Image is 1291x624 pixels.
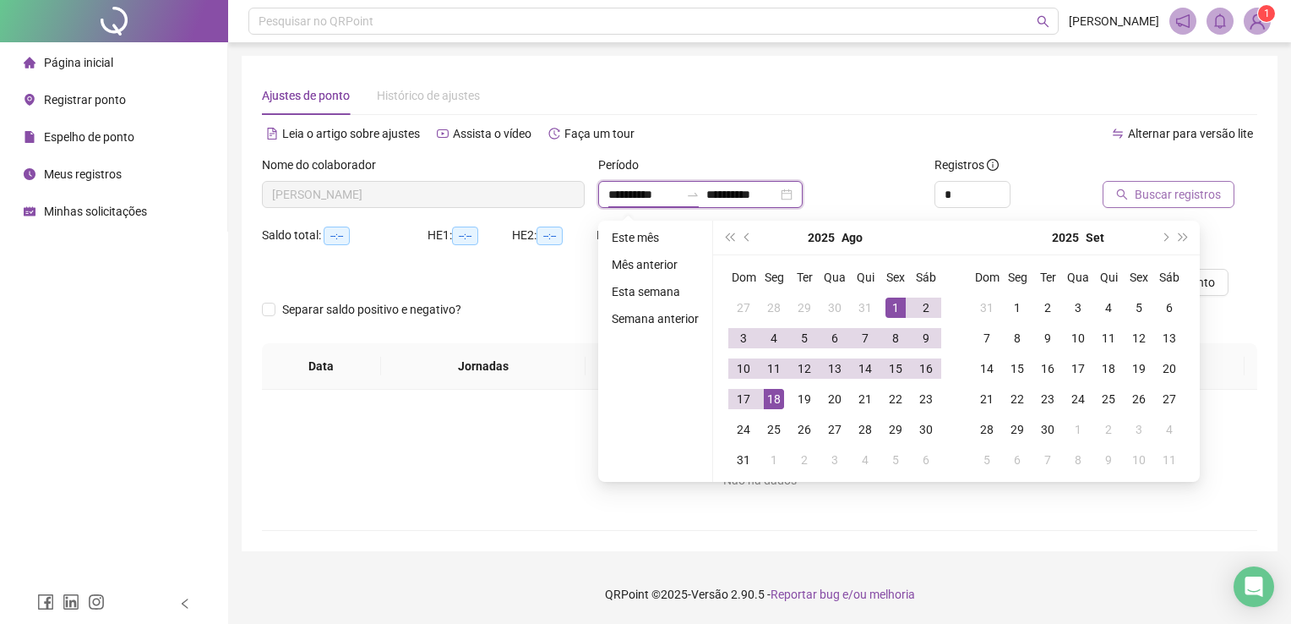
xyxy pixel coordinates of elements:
td: 2025-09-27 [1154,384,1185,414]
td: 2025-08-29 [880,414,911,445]
td: 2025-07-31 [850,293,880,323]
div: 11 [1159,450,1179,470]
button: year panel [808,221,835,255]
td: 2025-08-08 [880,323,911,353]
span: home [24,57,35,68]
span: Separar saldo positivo e negativo? [275,300,468,319]
div: 2 [916,298,936,318]
td: 2025-08-04 [759,323,789,353]
th: Seg [1002,262,1032,293]
div: 25 [1098,389,1119,409]
div: 30 [916,419,936,440]
div: 7 [977,328,997,348]
th: Sex [1124,262,1154,293]
div: HE 3: [596,226,681,245]
div: 19 [794,389,814,409]
td: 2025-09-01 [759,445,789,475]
td: 2025-08-09 [911,323,941,353]
span: Página inicial [44,56,113,69]
td: 2025-08-28 [850,414,880,445]
th: Qua [820,262,850,293]
div: 19 [1129,359,1149,379]
div: 4 [1098,298,1119,318]
td: 2025-10-07 [1032,445,1063,475]
td: 2025-09-18 [1093,353,1124,384]
div: 30 [1038,419,1058,440]
span: swap-right [686,188,700,201]
td: 2025-08-25 [759,414,789,445]
td: 2025-08-13 [820,353,850,384]
span: notification [1175,14,1190,29]
th: Dom [972,262,1002,293]
sup: Atualize o seu contato no menu Meus Dados [1258,5,1275,22]
td: 2025-09-10 [1063,323,1093,353]
td: 2025-09-21 [972,384,1002,414]
td: 2025-07-30 [820,293,850,323]
span: swap [1112,128,1124,140]
footer: QRPoint © 2025 - 2.90.5 - [228,565,1291,624]
td: 2025-09-22 [1002,384,1032,414]
div: 6 [916,450,936,470]
div: 11 [1098,328,1119,348]
div: 8 [885,328,906,348]
td: 2025-08-21 [850,384,880,414]
span: search [1037,15,1049,28]
th: Sáb [1154,262,1185,293]
button: year panel [1052,221,1079,255]
span: Histórico de ajustes [377,89,480,102]
div: 14 [855,359,875,379]
label: Período [598,156,650,174]
button: super-prev-year [720,221,738,255]
div: 27 [733,298,754,318]
td: 2025-07-27 [728,293,759,323]
div: 1 [885,298,906,318]
div: 10 [1068,328,1088,348]
th: Qui [850,262,880,293]
div: 26 [794,419,814,440]
button: month panel [842,221,863,255]
td: 2025-09-05 [880,445,911,475]
div: 7 [1038,450,1058,470]
td: 2025-10-05 [972,445,1002,475]
span: environment [24,94,35,106]
td: 2025-08-10 [728,353,759,384]
td: 2025-10-01 [1063,414,1093,445]
div: 22 [885,389,906,409]
span: Buscar registros [1135,185,1221,204]
span: Ajustes de ponto [262,89,350,102]
span: Reportar bug e/ou melhoria [771,588,915,601]
span: ERIKA EVANGELISTA NEPOMUCENO [272,182,575,207]
div: HE 2: [512,226,596,245]
div: 24 [733,419,754,440]
td: 2025-09-05 [1124,293,1154,323]
span: search [1116,189,1128,200]
div: 7 [855,328,875,348]
td: 2025-10-04 [1154,414,1185,445]
th: Ter [1032,262,1063,293]
div: 9 [1098,450,1119,470]
td: 2025-09-12 [1124,323,1154,353]
div: 20 [1159,359,1179,379]
td: 2025-08-23 [911,384,941,414]
div: 9 [1038,328,1058,348]
div: 2 [1098,419,1119,440]
div: 4 [764,328,784,348]
td: 2025-10-09 [1093,445,1124,475]
button: super-next-year [1174,221,1193,255]
span: Registros [934,156,999,174]
td: 2025-08-07 [850,323,880,353]
th: Sáb [911,262,941,293]
td: 2025-07-29 [789,293,820,323]
td: 2025-09-24 [1063,384,1093,414]
div: 2 [794,450,814,470]
span: Versão [691,588,728,601]
span: left [179,598,191,610]
div: 25 [764,419,784,440]
div: 28 [764,298,784,318]
th: Seg [759,262,789,293]
span: bell [1212,14,1228,29]
div: 29 [885,419,906,440]
td: 2025-09-20 [1154,353,1185,384]
span: --:-- [537,227,563,245]
td: 2025-09-08 [1002,323,1032,353]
